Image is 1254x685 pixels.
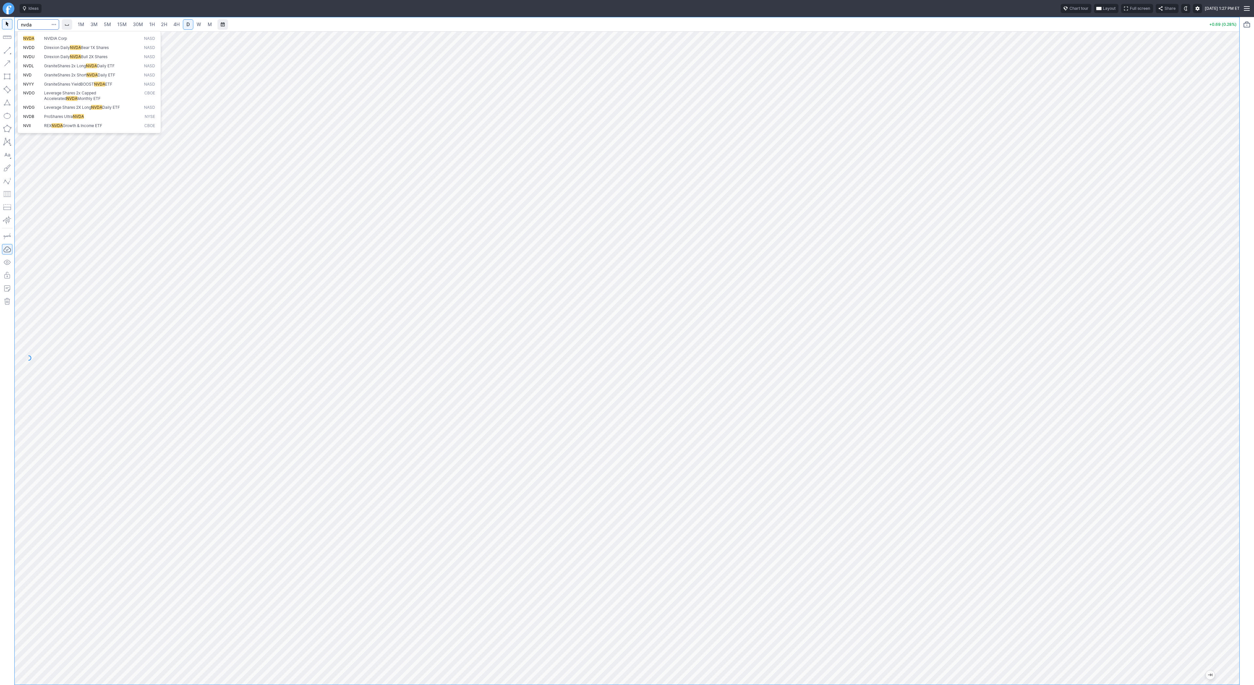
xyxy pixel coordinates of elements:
[44,105,91,110] span: Leverage Shares 2X Long
[114,19,130,30] a: 15M
[1061,4,1091,13] button: Chart tour
[70,54,81,59] span: NVDA
[2,150,12,160] button: Text
[1130,5,1150,12] span: Full screen
[66,96,77,101] span: NVDA
[173,22,180,27] span: 4H
[23,105,35,110] span: NVDG
[81,54,107,59] span: Bull 2X Shares
[1165,5,1176,12] span: Share
[77,96,101,101] span: Monthly ETF
[81,45,109,50] span: Bear 1X Shares
[2,257,12,268] button: Hide drawings
[78,22,84,27] span: 1M
[23,73,32,77] span: NVD
[49,19,58,30] button: Search
[2,84,12,95] button: Rotated rectangle
[86,63,97,68] span: NVDA
[23,123,31,128] span: NVII
[2,71,12,82] button: Rectangle
[149,22,155,27] span: 1H
[44,63,86,68] span: GraniteShares 2x Long
[2,215,12,225] button: Anchored VWAP
[2,231,12,241] button: Drawing mode: Single
[217,19,228,30] button: Range
[102,105,120,110] span: Daily ETF
[23,90,35,95] span: NVDO
[144,36,155,41] span: NASD
[20,4,41,13] button: Ideas
[1242,19,1252,30] button: Portfolio watchlist
[2,123,12,134] button: Polygon
[2,45,12,56] button: Line
[104,22,111,27] span: 5M
[87,73,98,77] span: NVDA
[158,19,170,30] a: 2H
[44,82,94,87] span: GraniteShares YieldBOOST
[63,123,102,128] span: Growth & Income ETF
[144,82,155,87] span: NASD
[208,22,212,27] span: M
[23,114,34,119] span: NVDB
[170,19,183,30] a: 4H
[2,283,12,294] button: Add note
[52,123,63,128] span: NVDA
[94,82,105,87] span: NVDA
[144,63,155,69] span: NASD
[3,3,14,14] a: Finviz.com
[23,82,34,87] span: NVYY
[44,45,70,50] span: Direxion Daily
[2,176,12,186] button: Elliott waves
[2,202,12,212] button: Position
[70,45,81,50] span: NVDA
[23,36,34,41] span: NVDA
[23,54,35,59] span: NVDU
[28,5,39,12] span: Ideas
[183,19,193,30] a: D
[62,19,72,30] button: Interval
[2,19,12,29] button: Mouse
[2,32,12,42] button: Measure
[133,22,143,27] span: 30M
[2,58,12,69] button: Arrow
[2,296,12,307] button: Remove all autosaved drawings
[161,22,167,27] span: 2H
[44,73,87,77] span: GraniteShares 2x Short
[2,97,12,108] button: Triangle
[75,19,87,30] a: 1M
[130,19,146,30] a: 30M
[1103,5,1116,12] span: Layout
[117,22,127,27] span: 15M
[98,73,115,77] span: Daily ETF
[1156,4,1179,13] button: Share
[144,73,155,78] span: NASD
[1193,4,1202,13] button: Settings
[44,54,70,59] span: Direxion Daily
[44,114,73,119] span: ProShares Ultra
[90,22,98,27] span: 3M
[144,105,155,110] span: NASD
[97,63,115,68] span: Daily ETF
[44,90,96,101] span: Leverage Shares 2x Capped Accelerated
[73,114,84,119] span: NVDA
[2,244,12,254] button: Drawings Autosave: On
[2,270,12,281] button: Lock drawings
[144,54,155,60] span: NASD
[2,110,12,121] button: Ellipse
[23,63,34,68] span: NVDL
[186,22,190,27] span: D
[1094,4,1118,13] button: Layout
[144,45,155,51] span: NASD
[146,19,158,30] a: 1H
[44,123,52,128] span: REX
[1069,5,1088,12] span: Chart tour
[1121,4,1153,13] button: Full screen
[44,36,67,41] span: NVIDIA Corp
[204,19,215,30] a: M
[144,90,155,101] span: CBOE
[101,19,114,30] a: 5M
[105,82,112,87] span: ETF
[17,19,59,30] input: Search
[91,105,102,110] span: NVDA
[88,19,101,30] a: 3M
